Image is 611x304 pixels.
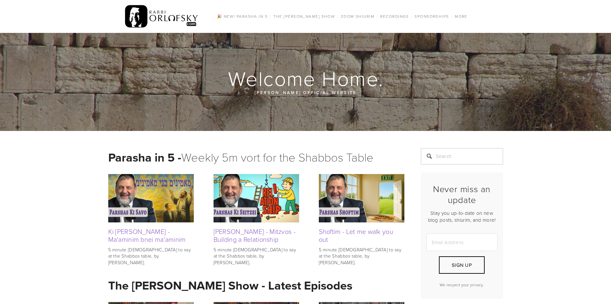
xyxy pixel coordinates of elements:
span: / [269,13,271,19]
img: RabbiOrlofsky.com [125,4,198,29]
span: / [451,13,453,19]
a: Ki [PERSON_NAME] - Ma'aminim bnei ma'aminim [108,227,186,244]
h1: Weekly 5m vort for the Shabbos Table [108,148,404,166]
span: Sign Up [452,262,472,268]
span: / [337,13,339,19]
span: / [411,13,413,19]
input: Email Address [426,234,497,251]
h2: Never miss an update [426,184,497,205]
a: 🎉 NEW! Parasha in 5 [215,12,269,21]
a: More [453,12,470,21]
strong: The [PERSON_NAME] Show - Latest Episodes [108,277,352,294]
a: Sponsorships [413,12,451,21]
p: 5 minute [DEMOGRAPHIC_DATA] to say at the Shabbos table, by [PERSON_NAME]. [319,246,404,266]
p: We respect your privacy. [426,282,497,288]
a: Shoftim - Let me walk you out [319,227,394,244]
input: Search [421,148,503,165]
img: Ki Savo - Ma'aminim bnei ma'aminim [108,174,194,222]
a: Recordings [378,12,411,21]
a: The [PERSON_NAME] Show [271,12,337,21]
p: Stay you up-to-date on new blog posts, shiurim, and more! [426,210,497,223]
a: [PERSON_NAME] - Mitzvos - Building a Relationship [214,227,296,244]
img: Shoftim - Let me walk you out [319,174,404,222]
button: Sign Up [439,256,484,274]
img: Ki Seitzei - Mitzvos - Building a Relationship [214,174,299,222]
span: / [376,13,378,19]
p: 5 minute [DEMOGRAPHIC_DATA] to say at the Shabbos table, by [PERSON_NAME]. [108,246,194,266]
a: Zoom Shiurim [339,12,376,21]
p: 5 minute [DEMOGRAPHIC_DATA] to say at the Shabbos table, by [PERSON_NAME]. [214,246,299,266]
p: [PERSON_NAME] official website [148,89,464,96]
h1: Welcome Home. [108,68,504,89]
strong: Parasha in 5 - [108,149,181,166]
